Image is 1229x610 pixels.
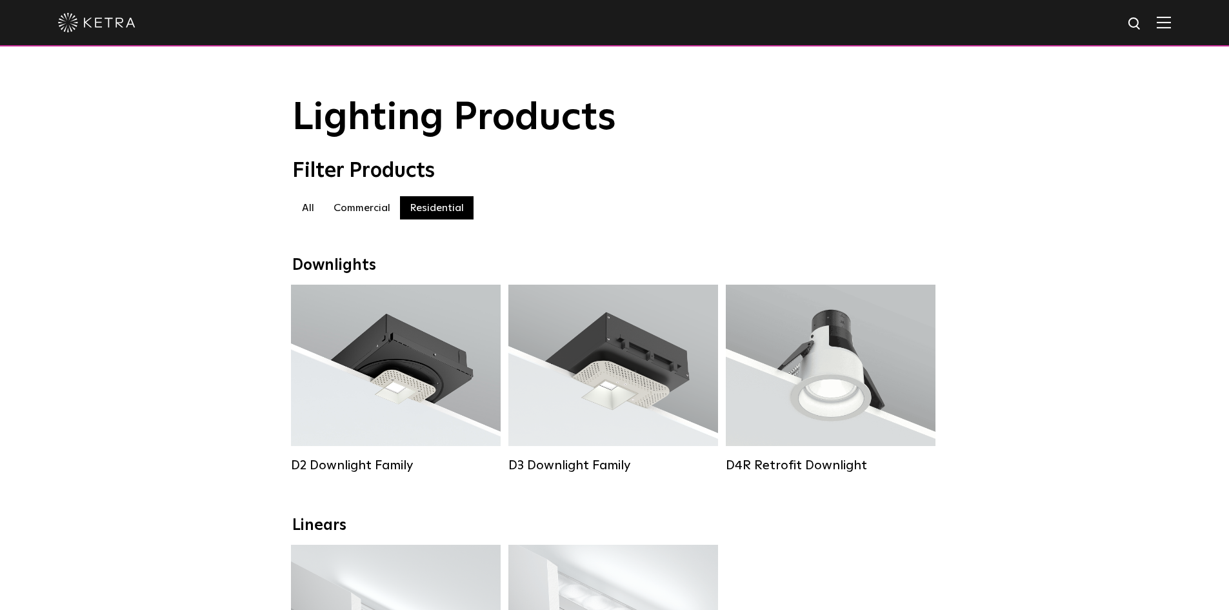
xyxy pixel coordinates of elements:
div: Downlights [292,256,937,275]
div: Linears [292,516,937,535]
img: ketra-logo-2019-white [58,13,135,32]
a: D4R Retrofit Downlight Lumen Output:800Colors:White / BlackBeam Angles:15° / 25° / 40° / 60°Watta... [726,285,935,473]
div: Filter Products [292,159,937,183]
div: D2 Downlight Family [291,458,501,473]
label: Commercial [324,196,400,219]
div: D3 Downlight Family [508,458,718,473]
img: search icon [1127,16,1143,32]
a: D2 Downlight Family Lumen Output:1200Colors:White / Black / Gloss Black / Silver / Bronze / Silve... [291,285,501,473]
a: D3 Downlight Family Lumen Output:700 / 900 / 1100Colors:White / Black / Silver / Bronze / Paintab... [508,285,718,473]
span: Lighting Products [292,99,616,137]
img: Hamburger%20Nav.svg [1157,16,1171,28]
label: All [292,196,324,219]
div: D4R Retrofit Downlight [726,458,935,473]
label: Residential [400,196,474,219]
